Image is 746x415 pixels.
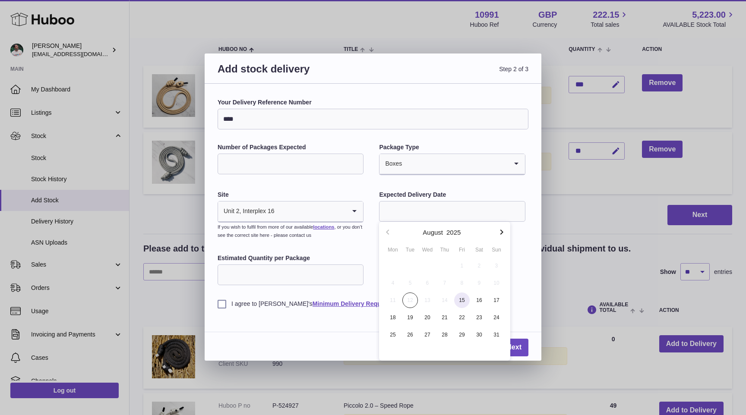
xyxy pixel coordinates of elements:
button: 2 [471,257,488,274]
div: Mon [384,246,401,254]
label: Estimated Quantity per Package [218,254,364,262]
span: 3 [489,258,504,274]
span: 8 [454,275,470,291]
label: I agree to [PERSON_NAME]'s [218,300,528,308]
span: 5 [402,275,418,291]
span: 28 [437,327,452,343]
button: 10 [488,274,505,292]
a: locations [313,224,334,230]
button: 29 [453,326,471,343]
span: 26 [402,327,418,343]
button: 22 [453,309,471,326]
span: 29 [454,327,470,343]
button: 15 [453,292,471,309]
span: Step 2 of 3 [373,62,528,86]
button: 4 [384,274,401,292]
button: 28 [436,326,453,343]
span: 16 [471,292,487,308]
button: August [423,229,443,236]
button: 7 [436,274,453,292]
span: 11 [385,292,401,308]
span: 17 [489,292,504,308]
button: 2025 [446,229,461,236]
button: 13 [419,292,436,309]
button: 31 [488,326,505,343]
button: 3 [488,257,505,274]
button: 5 [401,274,419,292]
div: Search for option [379,154,525,175]
button: 20 [419,309,436,326]
button: 8 [453,274,471,292]
label: Number of Packages Expected [218,143,364,151]
small: If you wish to fulfil from more of our available , or you don’t see the correct site here - pleas... [218,224,362,238]
span: 27 [420,327,435,343]
div: Tue [401,246,419,254]
span: 24 [489,310,504,325]
span: Unit 2, Interplex 16 [218,201,275,221]
label: Package Type [379,143,525,151]
button: 9 [471,274,488,292]
span: 4 [385,275,401,291]
span: 22 [454,310,470,325]
h3: Add stock delivery [218,62,373,86]
label: Your Delivery Reference Number [218,98,528,107]
button: 24 [488,309,505,326]
button: 17 [488,292,505,309]
span: 9 [471,275,487,291]
div: Sun [488,246,505,254]
button: 14 [436,292,453,309]
label: Site [218,191,364,199]
button: 11 [384,292,401,309]
button: 27 [419,326,436,343]
span: 31 [489,327,504,343]
span: 30 [471,327,487,343]
input: Search for option [402,154,507,174]
button: 18 [384,309,401,326]
span: 13 [420,292,435,308]
span: 21 [437,310,452,325]
div: Thu [436,246,453,254]
a: Next [499,339,528,356]
input: Search for option [275,201,346,221]
button: 30 [471,326,488,343]
span: 19 [402,310,418,325]
button: 23 [471,309,488,326]
span: 15 [454,292,470,308]
span: 20 [420,310,435,325]
div: Sat [471,246,488,254]
button: 19 [401,309,419,326]
button: 1 [453,257,471,274]
a: Minimum Delivery Requirements [313,300,406,307]
button: 25 [384,326,401,343]
span: 25 [385,327,401,343]
div: Wed [419,246,436,254]
span: 14 [437,292,452,308]
button: 21 [436,309,453,326]
span: 23 [471,310,487,325]
span: 18 [385,310,401,325]
button: 12 [401,292,419,309]
span: 1 [454,258,470,274]
button: 6 [419,274,436,292]
span: 6 [420,275,435,291]
label: Expected Delivery Date [379,191,525,199]
span: Boxes [379,154,402,174]
div: Search for option [218,201,363,222]
button: 26 [401,326,419,343]
span: 7 [437,275,452,291]
span: 2 [471,258,487,274]
span: 10 [489,275,504,291]
span: 12 [402,292,418,308]
button: 16 [471,292,488,309]
div: Fri [453,246,471,254]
